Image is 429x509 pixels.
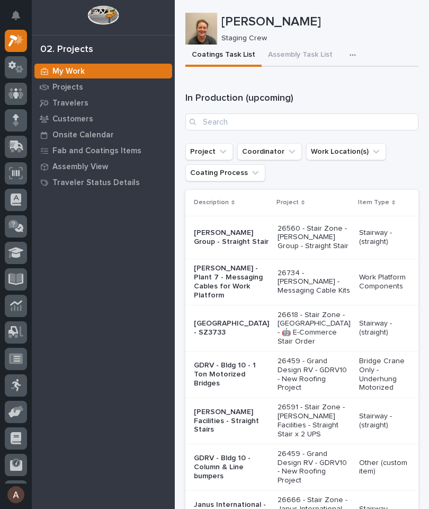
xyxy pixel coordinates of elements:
p: Traveler Status Details [52,178,140,188]
p: [PERSON_NAME] Group - Straight Stair [194,229,269,247]
a: Assembly View [32,159,175,174]
p: Bridge Crane Only - Underhung Motorized [359,357,413,392]
p: Assembly View [52,162,108,172]
p: 26459 - Grand Design RV - GDRV10 - New Roofing Project [278,450,351,485]
p: Description [194,197,229,208]
p: 26618 - Stair Zone - [GEOGRAPHIC_DATA] - 🤖 E-Commerce Stair Order [278,311,351,346]
p: Staging Crew [221,34,410,43]
p: Work Platform Components [359,273,413,291]
div: Notifications [13,11,27,28]
p: 26591 - Stair Zone - [PERSON_NAME] Facilities - Straight Stair x 2 UPS [278,403,351,438]
button: users-avatar [5,484,27,506]
button: Assembly Task List [262,45,339,67]
p: Project [276,197,299,208]
button: Work Location(s) [306,143,386,160]
button: Coating Process [185,164,265,181]
p: Fab and Coatings Items [52,146,141,156]
p: 26560 - Stair Zone - [PERSON_NAME] Group - Straight Stair [278,224,351,251]
a: Projects [32,79,175,95]
button: Coatings Task List [185,45,262,67]
p: [GEOGRAPHIC_DATA] - SZ3733 [194,319,269,337]
p: Customers [52,115,93,124]
p: 26734 - [PERSON_NAME] - Messaging Cable Kits [278,269,351,295]
input: Search [185,113,418,130]
p: Stairway - (straight) [359,412,413,430]
p: [PERSON_NAME] Facilities - Straight Stairs [194,408,269,434]
a: Traveler Status Details [32,174,175,190]
p: Travelers [52,99,88,108]
p: [PERSON_NAME] [221,14,414,30]
a: My Work [32,63,175,79]
button: Notifications [5,4,27,27]
p: 26459 - Grand Design RV - GDRV10 - New Roofing Project [278,357,351,392]
div: 02. Projects [40,44,93,56]
p: Stairway - (straight) [359,229,413,247]
button: Project [185,143,233,160]
p: GDRV - Bldg 10 - 1 Ton Motorized Bridges [194,361,269,388]
p: Stairway - (straight) [359,319,413,337]
h1: In Production (upcoming) [185,92,418,105]
a: Travelers [32,95,175,111]
a: Customers [32,111,175,127]
a: Onsite Calendar [32,127,175,143]
p: My Work [52,67,85,76]
a: Fab and Coatings Items [32,143,175,159]
button: Coordinator [237,143,302,160]
p: [PERSON_NAME] - Plant 7 - Messaging Cables for Work Platform [194,264,269,300]
p: Onsite Calendar [52,130,114,140]
p: Other (custom item) [359,459,413,477]
p: Item Type [358,197,389,208]
p: Projects [52,83,83,92]
p: GDRV - Bldg 10 - Column & Line bumpers [194,454,269,480]
img: Workspace Logo [87,5,119,25]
